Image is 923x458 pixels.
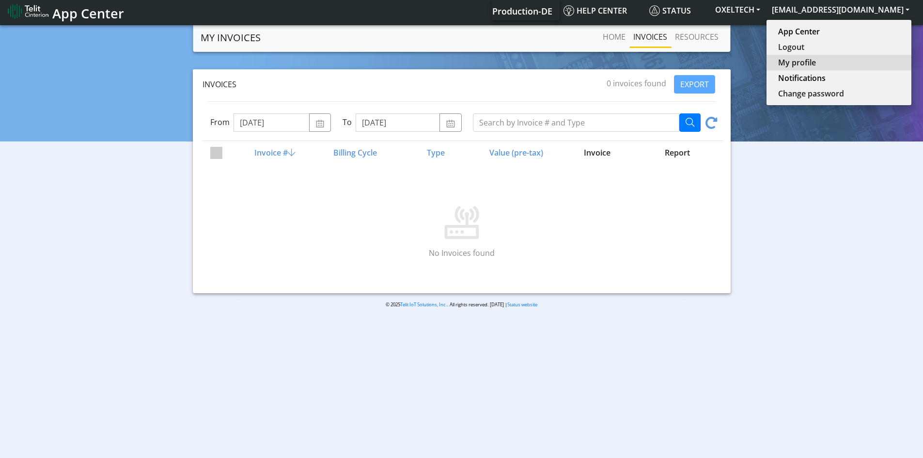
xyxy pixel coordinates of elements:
div: Invoice # [234,147,314,158]
button: My profile [767,55,911,70]
img: No Invoices found [431,177,493,239]
button: Logout [767,39,911,55]
input: yyyy-mm-dd [356,113,440,132]
img: calendar.svg [315,120,325,127]
button: OXELTECH [709,1,766,18]
p: © 2025 . All rights reserved. [DATE] | [238,301,685,308]
div: Invoice [556,147,636,158]
div: Type [395,147,475,158]
div: Report [636,147,717,158]
span: App Center [52,4,124,22]
a: Home [599,27,629,47]
span: Help center [563,5,627,16]
span: Status [649,5,691,16]
a: Your current platform instance [492,1,552,20]
img: logo-telit-cinterion-gw-new.png [8,3,48,19]
img: knowledge.svg [563,5,574,16]
button: EXPORT [674,75,715,94]
span: Invoices [203,79,236,90]
button: Change password [767,86,911,101]
button: [EMAIL_ADDRESS][DOMAIN_NAME] [766,1,915,18]
a: Telit IoT Solutions, Inc. [400,301,447,308]
div: Value (pre-tax) [475,147,556,158]
span: 0 invoices found [607,78,666,89]
a: Notifications [778,72,900,84]
button: App Center [767,24,911,39]
span: Production-DE [492,5,552,17]
button: Notifications [767,70,911,86]
a: App Center [778,26,900,37]
label: From [210,116,230,128]
div: Billing Cycle [314,147,394,158]
input: Search by Invoice # and Type [473,113,679,132]
a: MY INVOICES [201,28,261,47]
a: RESOURCES [671,27,722,47]
label: To [343,116,352,128]
p: No Invoices found [208,247,715,259]
img: calendar.svg [446,120,455,127]
a: App Center [8,0,123,21]
input: yyyy-mm-dd [234,113,310,132]
a: Status [645,1,709,20]
a: Help center [560,1,645,20]
a: INVOICES [629,27,671,47]
a: Status website [507,301,537,308]
img: status.svg [649,5,660,16]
